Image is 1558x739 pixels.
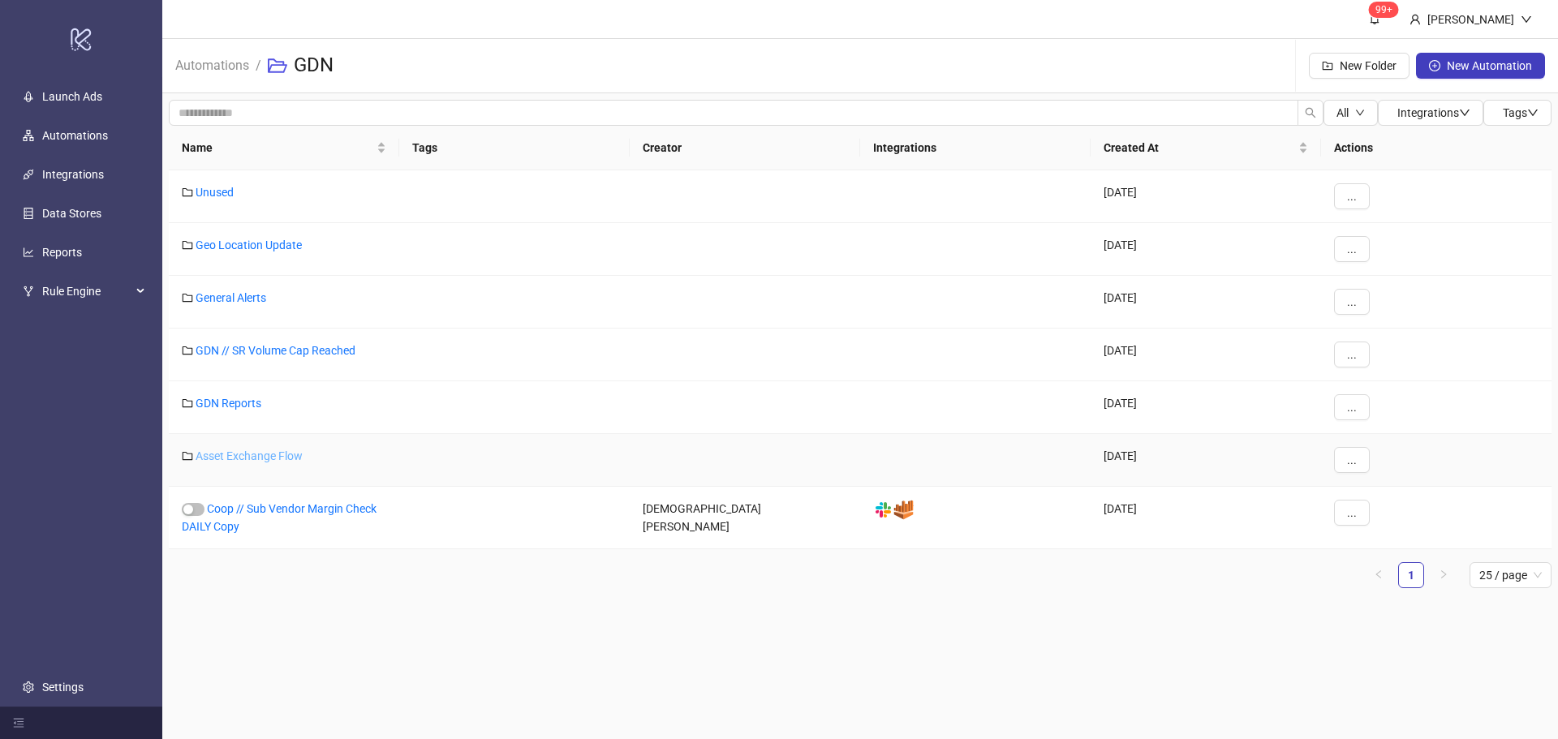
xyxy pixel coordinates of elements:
[1521,14,1532,25] span: down
[1091,487,1321,549] div: [DATE]
[1347,243,1357,256] span: ...
[1347,453,1357,466] span: ...
[196,449,303,462] a: Asset Exchange Flow
[1479,563,1542,587] span: 25 / page
[182,239,193,251] span: folder
[1431,562,1457,588] button: right
[182,345,193,356] span: folder
[196,397,261,410] a: GDN Reports
[1421,11,1521,28] div: [PERSON_NAME]
[1355,108,1365,118] span: down
[1347,401,1357,414] span: ...
[1347,506,1357,519] span: ...
[1091,223,1321,276] div: [DATE]
[1399,563,1423,587] a: 1
[42,129,108,142] a: Automations
[860,126,1091,170] th: Integrations
[1334,500,1370,526] button: ...
[1305,107,1316,118] span: search
[1447,59,1532,72] span: New Automation
[196,186,234,199] a: Unused
[1374,569,1384,579] span: left
[1309,53,1410,79] button: New Folder
[1378,100,1483,126] button: Integrationsdown
[1323,100,1378,126] button: Alldown
[1366,562,1392,588] button: left
[182,450,193,462] span: folder
[1397,106,1470,119] span: Integrations
[1334,447,1370,473] button: ...
[1091,434,1321,487] div: [DATE]
[1347,190,1357,203] span: ...
[182,397,193,409] span: folder
[42,681,84,694] a: Settings
[630,487,860,549] div: [DEMOGRAPHIC_DATA][PERSON_NAME]
[1091,126,1321,170] th: Created At
[196,291,266,304] a: General Alerts
[1429,60,1440,71] span: plus-circle
[1410,14,1421,25] span: user
[1336,106,1349,119] span: All
[42,246,82,259] a: Reports
[196,238,302,251] a: Geo Location Update
[182,502,377,533] a: Coop // Sub Vendor Margin Check DAILY Copy
[1340,59,1397,72] span: New Folder
[1091,170,1321,223] div: [DATE]
[1091,329,1321,381] div: [DATE]
[1104,139,1295,157] span: Created At
[1416,53,1545,79] button: New Automation
[399,126,630,170] th: Tags
[1369,2,1399,18] sup: 652
[630,126,860,170] th: Creator
[1369,13,1380,24] span: bell
[1431,562,1457,588] li: Next Page
[1334,394,1370,420] button: ...
[1527,107,1539,118] span: down
[1334,342,1370,367] button: ...
[1439,569,1448,579] span: right
[169,126,399,170] th: Name
[1366,562,1392,588] li: Previous Page
[1322,60,1333,71] span: folder-add
[182,187,193,198] span: folder
[1334,236,1370,262] button: ...
[1503,106,1539,119] span: Tags
[1334,289,1370,315] button: ...
[172,55,252,73] a: Automations
[42,275,131,307] span: Rule Engine
[13,717,24,728] span: menu-fold
[182,139,373,157] span: Name
[268,56,287,75] span: folder-open
[256,40,261,92] li: /
[1347,295,1357,308] span: ...
[42,90,102,103] a: Launch Ads
[1398,562,1424,588] li: 1
[196,344,355,357] a: GDN // SR Volume Cap Reached
[182,292,193,303] span: folder
[294,53,334,79] h3: GDN
[42,168,104,181] a: Integrations
[1347,348,1357,361] span: ...
[42,207,101,220] a: Data Stores
[1321,126,1552,170] th: Actions
[1459,107,1470,118] span: down
[1483,100,1552,126] button: Tagsdown
[1470,562,1552,588] div: Page Size
[1334,183,1370,209] button: ...
[1091,381,1321,434] div: [DATE]
[1091,276,1321,329] div: [DATE]
[23,286,34,297] span: fork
